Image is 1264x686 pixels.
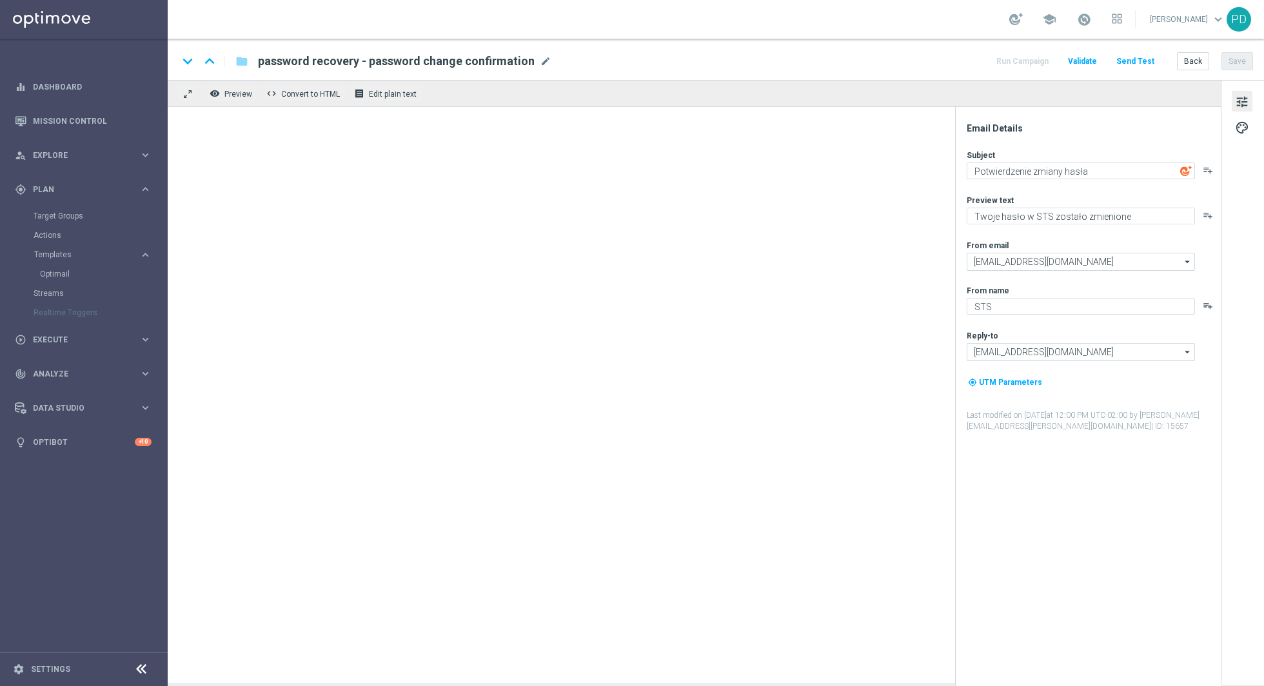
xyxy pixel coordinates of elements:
span: code [266,88,277,99]
i: keyboard_arrow_right [139,367,152,380]
i: play_circle_outline [15,334,26,346]
span: Execute [33,336,139,344]
div: Mission Control [15,104,152,138]
span: Analyze [33,370,139,378]
span: UTM Parameters [979,378,1042,387]
button: lightbulb Optibot +10 [14,437,152,447]
span: Plan [33,186,139,193]
label: From email [967,240,1009,251]
input: Select [967,253,1195,271]
span: keyboard_arrow_down [1211,12,1225,26]
label: Subject [967,150,995,161]
label: From name [967,286,1009,296]
button: remove_red_eye Preview [206,85,258,102]
i: gps_fixed [15,184,26,195]
i: arrow_drop_down [1181,253,1194,270]
div: PD [1227,7,1251,32]
button: Back [1177,52,1209,70]
span: password recovery - password change confirmation [258,54,535,69]
a: Target Groups [34,211,134,221]
a: Mission Control [33,104,152,138]
i: settings [13,663,25,675]
span: palette [1235,119,1249,136]
i: keyboard_arrow_right [139,149,152,161]
span: mode_edit [540,55,551,67]
button: playlist_add [1203,210,1213,220]
div: Streams [34,284,166,303]
button: play_circle_outline Execute keyboard_arrow_right [14,335,152,345]
button: code Convert to HTML [263,85,346,102]
div: Dashboard [15,70,152,104]
i: keyboard_arrow_right [139,249,152,261]
i: receipt [354,88,364,99]
i: equalizer [15,81,26,93]
i: keyboard_arrow_right [139,402,152,414]
div: Actions [34,226,166,245]
a: Settings [31,665,70,673]
div: +10 [135,438,152,446]
a: Optibot [33,425,135,459]
img: optiGenie.svg [1180,165,1192,177]
a: Actions [34,230,134,240]
button: playlist_add [1203,300,1213,311]
i: keyboard_arrow_up [200,52,219,71]
span: Convert to HTML [281,90,340,99]
div: track_changes Analyze keyboard_arrow_right [14,369,152,379]
div: Optibot [15,425,152,459]
button: Send Test [1114,53,1156,70]
span: Validate [1068,57,1097,66]
i: keyboard_arrow_down [178,52,197,71]
a: [PERSON_NAME]keyboard_arrow_down [1149,10,1227,29]
i: keyboard_arrow_right [139,333,152,346]
div: Templates [34,251,139,259]
i: person_search [15,150,26,161]
span: | ID: 15657 [1151,422,1189,431]
a: Optimail [40,269,134,279]
button: person_search Explore keyboard_arrow_right [14,150,152,161]
button: Mission Control [14,116,152,126]
button: palette [1232,117,1252,137]
button: tune [1232,91,1252,112]
i: my_location [968,378,977,387]
div: Email Details [967,122,1220,134]
span: Explore [33,152,139,159]
i: lightbulb [15,436,26,448]
button: Save [1221,52,1253,70]
button: gps_fixed Plan keyboard_arrow_right [14,184,152,195]
input: Select [967,343,1195,361]
button: playlist_add [1203,165,1213,175]
i: folder [235,54,248,69]
div: Data Studio [15,402,139,414]
div: Plan [15,184,139,195]
button: folder [234,51,250,72]
i: remove_red_eye [210,88,220,99]
span: Preview [224,90,252,99]
button: Data Studio keyboard_arrow_right [14,403,152,413]
div: Analyze [15,368,139,380]
a: Streams [34,288,134,299]
button: receipt Edit plain text [351,85,422,102]
button: Templates keyboard_arrow_right [34,250,152,260]
i: arrow_drop_down [1181,344,1194,360]
div: Realtime Triggers [34,303,166,322]
div: Explore [15,150,139,161]
i: keyboard_arrow_right [139,183,152,195]
div: Target Groups [34,206,166,226]
label: Last modified on [DATE] at 12:00 PM UTC-02:00 by [PERSON_NAME][EMAIL_ADDRESS][PERSON_NAME][DOMAIN... [967,410,1220,432]
label: Reply-to [967,331,998,341]
a: Dashboard [33,70,152,104]
div: Execute [15,334,139,346]
button: equalizer Dashboard [14,82,152,92]
span: tune [1235,93,1249,110]
span: school [1042,12,1056,26]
